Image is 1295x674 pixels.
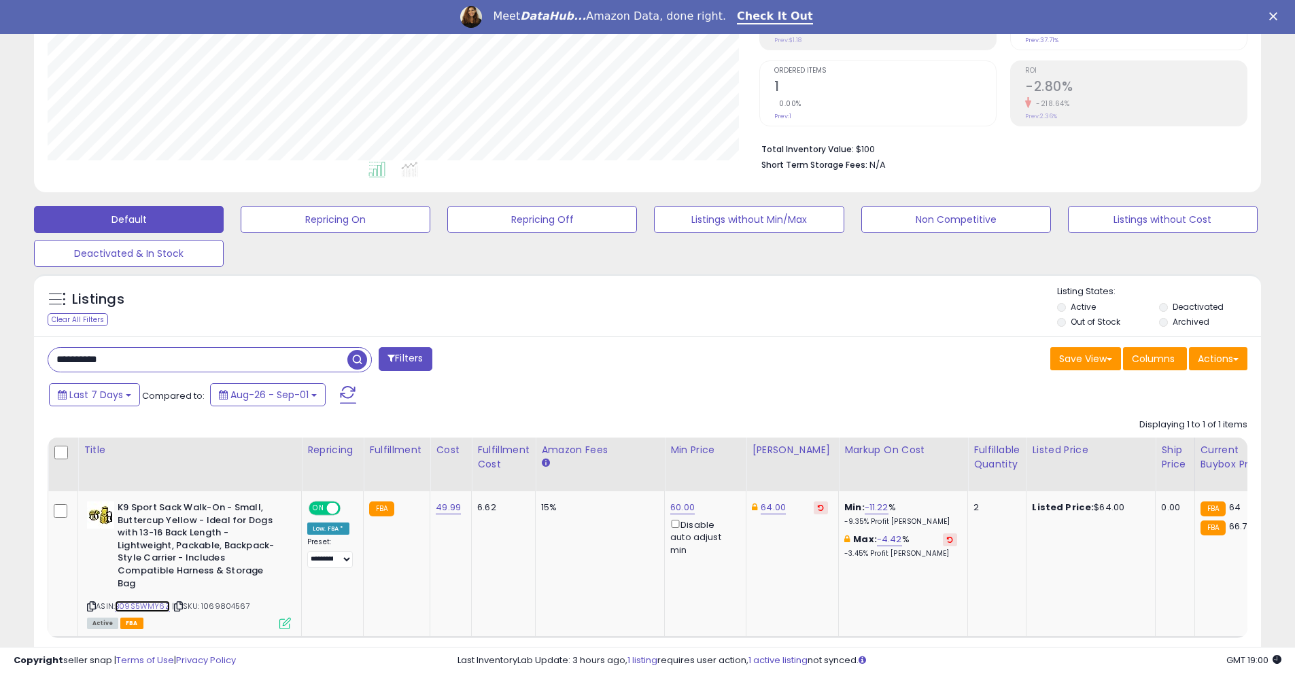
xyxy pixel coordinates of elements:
[877,533,902,546] a: -4.42
[774,79,996,97] h2: 1
[493,10,726,23] div: Meet Amazon Data, done right.
[541,501,654,514] div: 15%
[118,501,283,593] b: K9 Sport Sack Walk-On - Small, Buttercup Yellow - Ideal for Dogs with 13-16 Back Length - Lightwe...
[761,501,786,514] a: 64.00
[861,206,1051,233] button: Non Competitive
[436,443,466,457] div: Cost
[1031,99,1069,109] small: -218.64%
[210,383,326,406] button: Aug-26 - Sep-01
[761,159,867,171] b: Short Term Storage Fees:
[844,533,957,558] div: %
[69,388,123,402] span: Last 7 Days
[49,383,140,406] button: Last 7 Days
[670,517,736,556] div: Disable auto adjust min
[14,654,236,667] div: seller snap | |
[541,443,659,457] div: Amazon Fees
[973,443,1020,472] div: Fulfillable Quantity
[520,10,586,22] i: DataHub...
[14,654,63,667] strong: Copyright
[72,290,124,309] h5: Listings
[1057,285,1261,298] p: Listing States:
[34,240,224,267] button: Deactivated & In Stock
[737,10,813,24] a: Check It Out
[172,601,250,611] span: | SKU: 1069804567
[307,522,349,535] div: Low. FBA *
[1269,12,1283,20] div: Close
[1071,301,1096,313] label: Active
[761,143,854,155] b: Total Inventory Value:
[627,654,657,667] a: 1 listing
[774,112,791,120] small: Prev: 1
[774,67,996,75] span: Ordered Items
[748,654,808,667] a: 1 active listing
[120,618,143,629] span: FBA
[87,501,114,529] img: 41kH+71uI4L._SL40_.jpg
[1161,501,1184,514] div: 0.00
[142,389,205,402] span: Compared to:
[654,206,844,233] button: Listings without Min/Max
[339,503,360,514] span: OFF
[844,501,957,527] div: %
[844,517,957,527] p: -9.35% Profit [PERSON_NAME]
[670,443,740,457] div: Min Price
[457,654,1281,667] div: Last InventoryLab Update: 3 hours ago, requires user action, not synced.
[369,501,394,516] small: FBA
[1139,419,1247,431] div: Displaying 1 to 1 of 1 items
[844,549,957,558] p: -3.45% Profit [PERSON_NAME]
[1025,79,1247,97] h2: -2.80%
[1032,501,1094,514] b: Listed Price:
[379,347,432,371] button: Filters
[1132,352,1175,366] span: Columns
[752,443,833,457] div: [PERSON_NAME]
[176,654,236,667] a: Privacy Policy
[973,501,1016,514] div: 2
[460,6,482,28] img: Profile image for Georgie
[844,501,865,514] b: Min:
[87,501,291,628] div: ASIN:
[1025,67,1247,75] span: ROI
[1229,501,1241,514] span: 64
[1201,501,1226,516] small: FBA
[116,654,174,667] a: Terms of Use
[844,443,962,457] div: Markup on Cost
[447,206,637,233] button: Repricing Off
[307,443,358,457] div: Repricing
[1032,443,1150,457] div: Listed Price
[115,601,170,612] a: B09S5WMY6Z
[1229,520,1253,533] span: 66.76
[670,501,695,514] a: 60.00
[869,158,886,171] span: N/A
[436,501,461,514] a: 49.99
[477,501,525,514] div: 6.62
[310,503,327,514] span: ON
[1032,501,1145,514] div: $64.00
[839,438,968,491] th: The percentage added to the cost of goods (COGS) that forms the calculator for Min & Max prices.
[241,206,430,233] button: Repricing On
[1068,206,1258,233] button: Listings without Cost
[84,443,296,457] div: Title
[48,313,108,326] div: Clear All Filters
[34,206,224,233] button: Default
[853,533,877,546] b: Max:
[865,501,888,514] a: -11.22
[1226,654,1281,667] span: 2025-09-9 19:00 GMT
[1071,316,1120,327] label: Out of Stock
[1050,347,1121,370] button: Save View
[1201,443,1271,472] div: Current Buybox Price
[1189,347,1247,370] button: Actions
[87,618,118,629] span: All listings currently available for purchase on Amazon
[307,537,353,568] div: Preset:
[774,99,801,109] small: 0.00%
[1173,316,1209,327] label: Archived
[1161,443,1188,472] div: Ship Price
[774,36,801,44] small: Prev: $1.18
[1123,347,1187,370] button: Columns
[477,443,530,472] div: Fulfillment Cost
[1025,36,1058,44] small: Prev: 37.71%
[761,140,1237,156] li: $100
[369,443,424,457] div: Fulfillment
[541,457,549,469] small: Amazon Fees.
[1025,112,1057,120] small: Prev: 2.36%
[1201,520,1226,535] small: FBA
[1173,301,1224,313] label: Deactivated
